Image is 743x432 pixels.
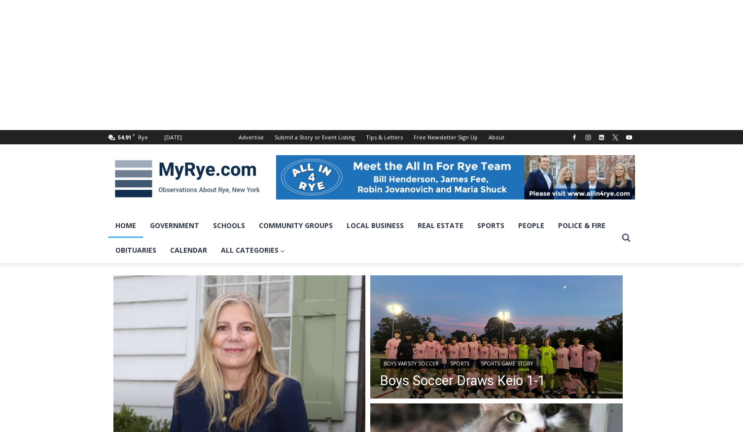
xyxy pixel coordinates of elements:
a: Community Groups [252,213,340,238]
div: Rye [138,133,148,142]
a: Facebook [568,132,580,143]
div: | | [380,357,545,368]
a: Instagram [582,132,594,143]
a: Linkedin [596,132,607,143]
a: Tips & Letters [360,130,408,144]
a: Calendar [163,238,214,263]
img: (PHOTO: The Rye Boys Soccer team from their match agains Keio Academy on September 30, 2025. Cred... [370,275,623,401]
a: Real Estate [411,213,470,238]
a: Government [143,213,206,238]
a: Sports Game Story [477,359,536,368]
a: Submit a Story or Event Listing [269,130,360,144]
a: About [483,130,510,144]
nav: Primary Navigation [108,213,617,263]
a: Read More Boys Soccer Draws Keio 1-1 [370,275,623,401]
span: All Categories [221,245,285,256]
a: Home [108,213,143,238]
a: YouTube [623,132,635,143]
a: Local Business [340,213,411,238]
img: All in for Rye [276,155,635,199]
nav: Secondary Navigation [233,130,510,144]
div: [DATE] [164,133,182,142]
a: Free Newsletter Sign Up [408,130,483,144]
img: MyRye.com [108,153,266,204]
a: Obituaries [108,238,163,263]
a: All Categories [214,238,292,263]
a: Advertise [233,130,269,144]
a: Sports [470,213,511,238]
a: Sports [447,359,473,368]
a: Boys Soccer Draws Keio 1-1 [380,373,545,388]
span: 54.91 [118,133,131,141]
a: Schools [206,213,252,238]
a: X [609,132,621,143]
button: View Search Form [617,229,635,247]
a: Police & Fire [551,213,612,238]
a: People [511,213,551,238]
a: Boys Varsity Soccer [380,359,442,368]
span: F [133,132,135,137]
